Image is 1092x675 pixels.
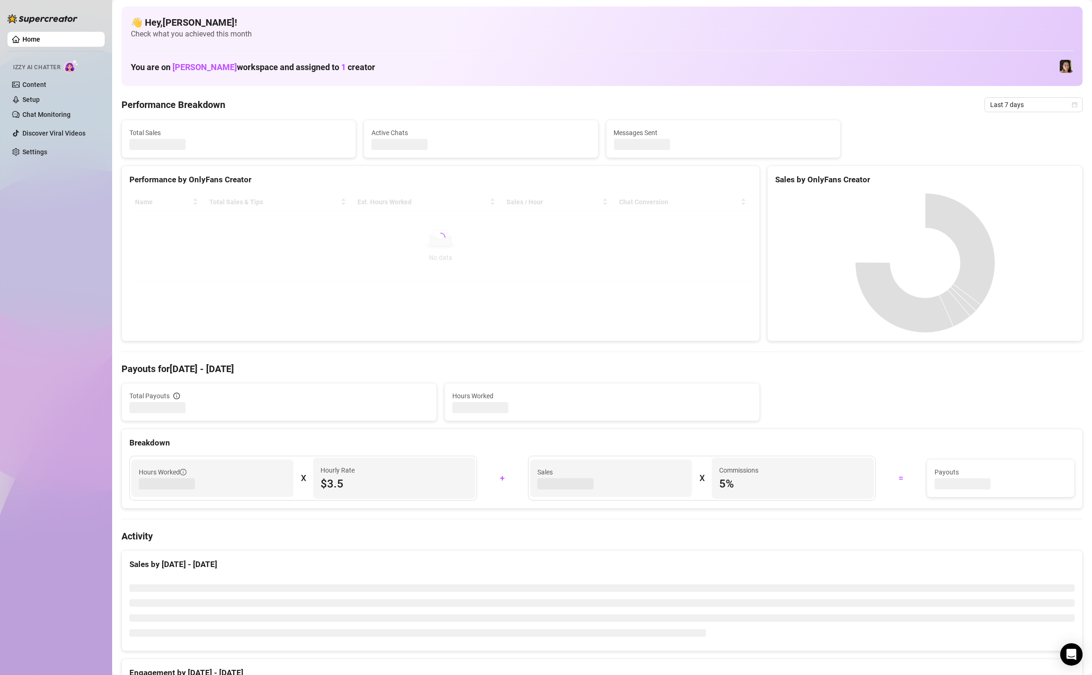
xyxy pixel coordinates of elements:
h1: You are on workspace and assigned to creator [131,62,375,72]
a: Content [22,81,46,88]
div: Performance by OnlyFans Creator [129,173,752,186]
a: Settings [22,148,47,156]
span: Check what you achieved this month [131,29,1073,39]
div: Sales by OnlyFans Creator [775,173,1075,186]
span: Total Payouts [129,391,170,401]
span: info-circle [173,393,180,399]
h4: Performance Breakdown [121,98,225,111]
div: + [483,471,522,486]
article: Hourly Rate [321,465,355,475]
img: logo-BBDzfeDw.svg [7,14,78,23]
div: Sales by [DATE] - [DATE] [129,558,1075,571]
span: $3.5 [321,476,468,491]
a: Setup [22,96,40,103]
img: Luna [1060,60,1073,73]
div: Breakdown [129,437,1075,449]
span: 5 % [719,476,866,491]
span: Total Sales [129,128,348,138]
img: AI Chatter [64,59,79,73]
span: Hours Worked [452,391,752,401]
div: Open Intercom Messenger [1060,643,1083,666]
span: info-circle [180,469,186,475]
div: = [881,471,921,486]
a: Discover Viral Videos [22,129,86,137]
h4: Payouts for [DATE] - [DATE] [121,362,1083,375]
span: Sales [537,467,685,477]
article: Commissions [719,465,758,475]
span: Izzy AI Chatter [13,63,60,72]
span: loading [436,233,445,242]
h4: 👋 Hey, [PERSON_NAME] ! [131,16,1073,29]
span: Payouts [935,467,1067,477]
span: Messages Sent [614,128,833,138]
div: X [301,471,306,486]
span: [PERSON_NAME] [172,62,237,72]
span: calendar [1072,102,1078,108]
a: Chat Monitoring [22,111,71,118]
span: 1 [341,62,346,72]
span: Active Chats [371,128,590,138]
span: Last 7 days [990,98,1077,112]
div: X [699,471,704,486]
h4: Activity [121,530,1083,543]
span: Hours Worked [139,467,186,477]
a: Home [22,36,40,43]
